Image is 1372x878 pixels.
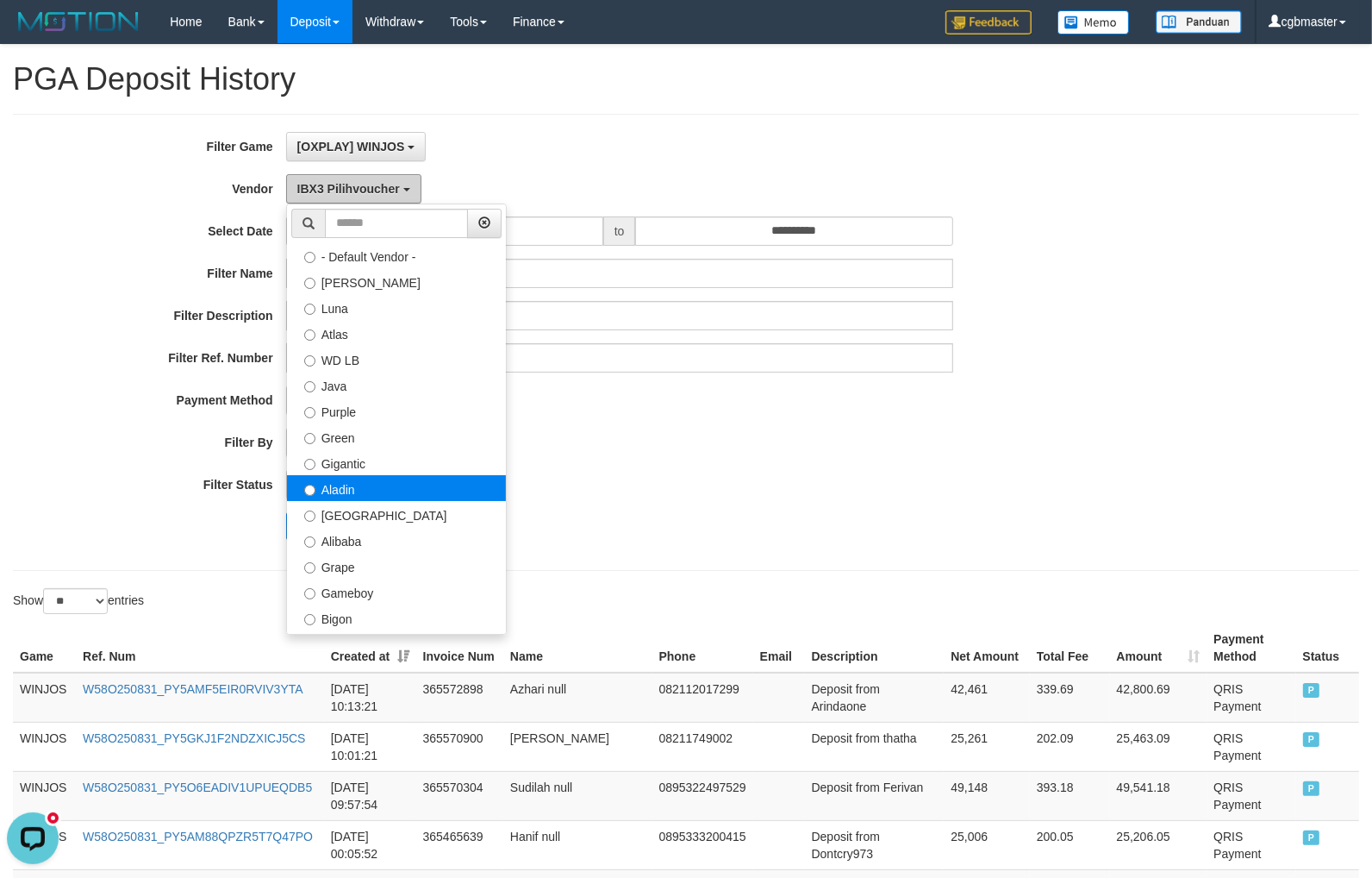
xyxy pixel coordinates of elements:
td: 25,006 [944,820,1030,869]
label: Grape [287,553,506,579]
td: QRIS Payment [1207,771,1295,820]
label: Gameboy [287,579,506,605]
label: Aladin [287,475,506,501]
td: [PERSON_NAME] [503,722,652,771]
td: 365570304 [416,771,503,820]
td: WINJOS [13,673,76,723]
label: Show entries [13,588,144,614]
td: 49,148 [944,771,1030,820]
td: 25,463.09 [1110,722,1207,771]
input: [PERSON_NAME] [304,278,315,289]
span: PAID [1303,781,1320,796]
td: 200.05 [1030,820,1110,869]
button: IBX3 Pilihvoucher [286,174,421,204]
label: Gigantic [287,449,506,475]
td: 49,541.18 [1110,771,1207,820]
input: Java [304,381,315,392]
label: Purple [287,398,506,423]
td: Sudilah null [503,771,652,820]
th: Description [805,624,945,673]
th: Ref. Num [76,624,324,673]
th: Email [753,624,805,673]
span: [OXPLAY] WINJOS [297,140,405,154]
td: 339.69 [1030,673,1110,723]
input: Purple [304,407,315,418]
input: Aladin [304,485,315,496]
div: new message indicator [45,4,61,21]
h1: PGA Deposit History [13,62,1359,97]
img: MOTION_logo.png [13,9,144,34]
td: [DATE] 00:05:52 [324,820,416,869]
td: 0895333200415 [652,820,753,869]
span: PAID [1303,683,1320,698]
th: Total Fee [1030,624,1110,673]
td: 082112017299 [652,673,753,723]
td: WINJOS [13,722,76,771]
label: Allstar [287,630,506,656]
select: Showentries [43,588,108,614]
label: [GEOGRAPHIC_DATA] [287,501,506,527]
th: Payment Method [1207,624,1295,673]
td: 0895322497529 [652,771,753,820]
td: Deposit from Arindaone [805,673,945,723]
td: 08211749002 [652,722,753,771]
td: Deposit from Ferivan [805,771,945,820]
td: [DATE] 09:57:54 [324,771,416,820]
label: - Default Vendor - [287,242,506,268]
a: W58O250831_PY5AMF5EIR0RVIV3YTA [83,682,303,696]
th: Invoice Num [416,624,503,673]
td: 25,261 [944,722,1030,771]
input: Green [304,433,315,444]
img: Button%20Memo.svg [1057,10,1130,34]
th: Status [1296,624,1359,673]
span: IBX3 Pilihvoucher [297,182,400,196]
td: 42,461 [944,673,1030,723]
input: Gigantic [304,459,315,470]
th: Amount: activate to sort column ascending [1110,624,1207,673]
th: Name [503,624,652,673]
label: WD LB [287,346,506,372]
td: 365570900 [416,722,503,771]
td: 393.18 [1030,771,1110,820]
input: Bigon [304,614,315,625]
td: WINJOS [13,771,76,820]
label: Alibaba [287,527,506,553]
label: [PERSON_NAME] [287,268,506,294]
span: PAID [1303,732,1320,747]
a: W58O250831_PY5O6EADIV1UPUEQDB5 [83,781,312,794]
td: Deposit from thatha [805,722,945,771]
button: Open LiveChat chat widget [7,7,59,59]
img: Feedback.jpg [945,10,1032,34]
td: Azhari null [503,673,652,723]
td: [DATE] 10:13:21 [324,673,416,723]
th: Net Amount [944,624,1030,673]
td: 42,800.69 [1110,673,1207,723]
td: 365572898 [416,673,503,723]
td: QRIS Payment [1207,673,1295,723]
label: Java [287,372,506,398]
input: Atlas [304,329,315,341]
input: Gameboy [304,588,315,599]
td: Deposit from Dontcry973 [805,820,945,869]
input: Luna [304,304,315,315]
input: Grape [304,562,315,574]
label: Atlas [287,320,506,346]
td: [DATE] 10:01:21 [324,722,416,771]
button: [OXPLAY] WINJOS [286,132,427,161]
td: 25,206.05 [1110,820,1207,869]
input: WD LB [304,355,315,367]
td: QRIS Payment [1207,820,1295,869]
th: Game [13,624,76,673]
td: 202.09 [1030,722,1110,771]
td: Hanif null [503,820,652,869]
input: [GEOGRAPHIC_DATA] [304,511,315,522]
input: - Default Vendor - [304,252,315,263]
a: W58O250831_PY5GKJ1F2NDZXICJ5CS [83,731,305,745]
img: panduan.png [1156,10,1242,34]
label: Green [287,423,506,449]
span: PAID [1303,831,1320,845]
label: Bigon [287,605,506,630]
span: to [603,216,636,246]
a: W58O250831_PY5AM88QPZR5T7Q47PO [83,830,313,844]
td: QRIS Payment [1207,722,1295,771]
